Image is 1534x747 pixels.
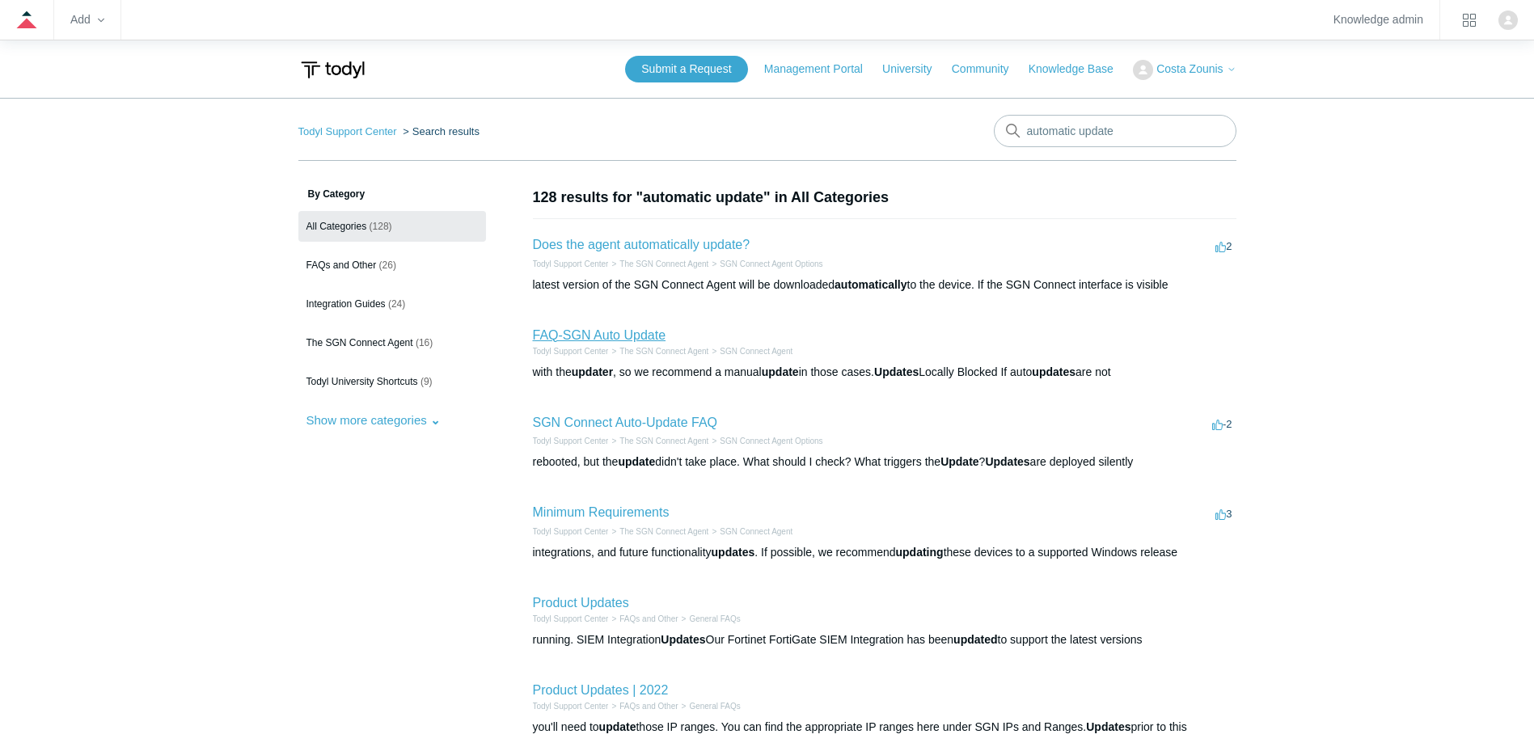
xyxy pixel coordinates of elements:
[953,633,997,646] em: updated
[720,527,792,536] a: SGN Connect Agent
[533,328,666,342] a: FAQ-SGN Auto Update
[298,405,449,435] button: Show more categories
[619,702,678,711] a: FAQs and Other
[416,337,433,348] span: (16)
[533,631,1236,648] div: running. SIEM Integration Our Fortinet FortiGate SIEM Integration has been to support the latest ...
[708,525,792,538] li: SGN Connect Agent
[608,525,708,538] li: The SGN Connect Agent
[533,702,609,711] a: Todyl Support Center
[298,211,486,242] a: All Categories (128)
[618,455,655,468] em: update
[619,260,708,268] a: The SGN Connect Agent
[533,347,609,356] a: Todyl Support Center
[708,345,792,357] li: SGN Connect Agent
[306,376,418,387] span: Todyl University Shortcuts
[764,61,879,78] a: Management Portal
[399,125,480,137] li: Search results
[298,125,400,137] li: Todyl Support Center
[608,258,708,270] li: The SGN Connect Agent
[379,260,396,271] span: (26)
[720,437,822,445] a: SGN Connect Agent Options
[896,546,944,559] em: updating
[985,455,1029,468] em: Updates
[1032,365,1075,378] em: updates
[533,700,609,712] li: Todyl Support Center
[619,527,708,536] a: The SGN Connect Agent
[835,278,906,291] em: automatically
[619,614,678,623] a: FAQs and Other
[1029,61,1130,78] a: Knowledge Base
[298,125,397,137] a: Todyl Support Center
[306,298,386,310] span: Integration Guides
[533,613,609,625] li: Todyl Support Center
[533,276,1236,293] div: latest version of the SGN Connect Agent will be downloaded to the device. If the SGN Connect inte...
[678,613,741,625] li: General FAQs
[608,700,678,712] li: FAQs and Other
[712,546,755,559] em: updates
[994,115,1236,147] input: Search
[70,15,104,24] zd-hc-trigger: Add
[533,614,609,623] a: Todyl Support Center
[1156,62,1223,75] span: Costa Zounis
[1086,720,1130,733] em: Updates
[533,345,609,357] li: Todyl Support Center
[420,376,433,387] span: (9)
[533,505,670,519] a: Minimum Requirements
[608,345,708,357] li: The SGN Connect Agent
[874,365,919,378] em: Updates
[882,61,948,78] a: University
[533,525,609,538] li: Todyl Support Center
[608,435,708,447] li: The SGN Connect Agent
[533,416,718,429] a: SGN Connect Auto-Update FAQ
[533,435,609,447] li: Todyl Support Center
[298,366,486,397] a: Todyl University Shortcuts (9)
[708,435,822,447] li: SGN Connect Agent Options
[533,454,1236,471] div: rebooted, but the didn't take place. What should I check? What triggers the ? are deployed silently
[533,527,609,536] a: Todyl Support Center
[533,187,1236,209] h1: 128 results for "automatic update" in All Categories
[533,238,750,251] a: Does the agent automatically update?
[533,437,609,445] a: Todyl Support Center
[1333,15,1423,24] a: Knowledge admin
[619,437,708,445] a: The SGN Connect Agent
[298,187,486,201] h3: By Category
[678,700,741,712] li: General FAQs
[619,347,708,356] a: The SGN Connect Agent
[1498,11,1518,30] img: user avatar
[1498,11,1518,30] zd-hc-trigger: Click your profile icon to open the profile menu
[572,365,613,378] em: updater
[533,596,629,610] a: Product Updates
[1133,60,1236,80] button: Costa Zounis
[533,260,609,268] a: Todyl Support Center
[689,702,740,711] a: General FAQs
[689,614,740,623] a: General FAQs
[306,221,367,232] span: All Categories
[952,61,1025,78] a: Community
[306,337,413,348] span: The SGN Connect Agent
[1215,508,1232,520] span: 3
[533,683,669,697] a: Product Updates | 2022
[298,55,367,85] img: Todyl Support Center Help Center home page
[1212,418,1232,430] span: -2
[370,221,392,232] span: (128)
[661,633,705,646] em: Updates
[533,364,1236,381] div: with the , so we recommend a manual in those cases. Locally Blocked If auto are not
[708,258,822,270] li: SGN Connect Agent Options
[298,289,486,319] a: Integration Guides (24)
[599,720,636,733] em: update
[298,327,486,358] a: The SGN Connect Agent (16)
[306,260,377,271] span: FAQs and Other
[720,260,822,268] a: SGN Connect Agent Options
[388,298,405,310] span: (24)
[1215,240,1232,252] span: 2
[533,258,609,270] li: Todyl Support Center
[940,455,978,468] em: Update
[625,56,747,82] a: Submit a Request
[608,613,678,625] li: FAQs and Other
[298,250,486,281] a: FAQs and Other (26)
[533,544,1236,561] div: integrations, and future functionality . If possible, we recommend these devices to a supported W...
[720,347,792,356] a: SGN Connect Agent
[533,719,1236,736] div: you'll need to those IP ranges. You can find the appropriate IP ranges here under SGN IPs and Ran...
[762,365,799,378] em: update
